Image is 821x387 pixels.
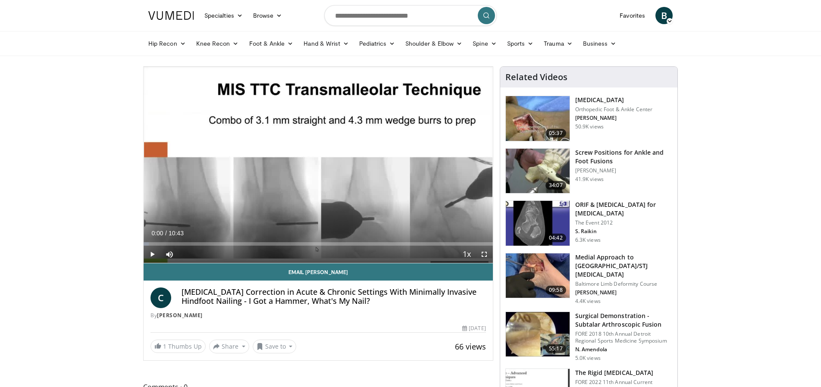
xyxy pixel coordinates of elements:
[506,96,570,141] img: 545635_3.png.150x105_q85_crop-smart_upscale.jpg
[614,7,650,24] a: Favorites
[253,340,297,353] button: Save to
[467,35,501,52] a: Spine
[143,35,191,52] a: Hip Recon
[575,123,604,130] p: 50.9K views
[161,246,178,263] button: Mute
[575,115,653,122] p: [PERSON_NAME]
[545,234,566,242] span: 04:42
[575,176,604,183] p: 41.9K views
[505,200,672,246] a: 04:42 ORIF & [MEDICAL_DATA] for [MEDICAL_DATA] The Event 2012 S. Raikin 6.3K views
[575,219,672,226] p: The Event 2012
[575,237,601,243] p: 6.3K views
[655,7,673,24] a: B
[458,246,476,263] button: Playback Rate
[150,340,206,353] a: 1 Thumbs Up
[462,325,486,332] div: [DATE]
[575,96,653,104] h3: [MEDICAL_DATA]
[150,287,171,308] a: C
[578,35,622,52] a: Business
[505,253,672,305] a: 09:58 Medial Approach to [GEOGRAPHIC_DATA]/STJ [MEDICAL_DATA] Baltimore Limb Deformity Course [PE...
[575,312,672,329] h3: Surgical Demonstration - Subtalar Arthroscopic Fusion
[575,331,672,344] p: FORE 2018 10th Annual Detroit Regional Sports Medicine Symposium
[169,230,184,237] span: 10:43
[575,200,672,218] h3: ORIF & [MEDICAL_DATA] for [MEDICAL_DATA]
[539,35,578,52] a: Trauma
[545,129,566,137] span: 05:37
[400,35,467,52] a: Shoulder & Elbow
[157,312,203,319] a: [PERSON_NAME]
[191,35,244,52] a: Knee Recon
[502,35,539,52] a: Sports
[165,230,167,237] span: /
[545,344,566,353] span: 55:17
[506,149,570,193] img: 67572_0000_3.png.150x105_q85_crop-smart_upscale.jpg
[151,230,163,237] span: 0:00
[506,201,570,246] img: E-HI8y-Omg85H4KX4xMDoxOmtxOwKG7D_4.150x105_q85_crop-smart_upscale.jpg
[163,342,166,350] span: 1
[144,67,493,263] video-js: Video Player
[144,263,493,281] a: Email [PERSON_NAME]
[244,35,299,52] a: Foot & Ankle
[455,341,486,352] span: 66 views
[575,253,672,279] h3: Medial Approach to [GEOGRAPHIC_DATA]/STJ [MEDICAL_DATA]
[148,11,194,20] img: VuMedi Logo
[209,340,249,353] button: Share
[476,246,493,263] button: Fullscreen
[575,106,653,113] p: Orthopedic Foot & Ankle Center
[199,7,248,24] a: Specialties
[354,35,400,52] a: Pediatrics
[144,242,493,246] div: Progress Bar
[248,7,288,24] a: Browse
[575,346,672,353] p: N. Amendola
[545,286,566,294] span: 09:58
[575,289,672,296] p: [PERSON_NAME]
[575,298,601,305] p: 4.4K views
[575,355,601,362] p: 5.0K views
[144,246,161,263] button: Play
[505,312,672,362] a: 55:17 Surgical Demonstration - Subtalar Arthroscopic Fusion FORE 2018 10th Annual Detroit Regiona...
[298,35,354,52] a: Hand & Wrist
[545,181,566,190] span: 34:07
[505,72,567,82] h4: Related Videos
[575,281,672,287] p: Baltimore Limb Deformity Course
[150,312,486,319] div: By
[506,253,570,298] img: b3e585cd-3312-456d-b1b7-4eccbcdb01ed.150x105_q85_crop-smart_upscale.jpg
[575,228,672,235] p: S. Raikin
[575,368,672,377] h3: The Rigid [MEDICAL_DATA]
[575,167,672,174] p: [PERSON_NAME]
[324,5,497,26] input: Search topics, interventions
[575,148,672,165] h3: Screw Positions for Ankle and Foot Fusions
[182,287,486,306] h4: [MEDICAL_DATA] Correction in Acute & Chronic Settings With Minimally Invasive Hindfoot Nailing - ...
[505,148,672,194] a: 34:07 Screw Positions for Ankle and Foot Fusions [PERSON_NAME] 41.9K views
[505,96,672,141] a: 05:37 [MEDICAL_DATA] Orthopedic Foot & Ankle Center [PERSON_NAME] 50.9K views
[506,312,570,357] img: f04bac8f-a1d2-4078-a4f0-9e66789b4112.150x105_q85_crop-smart_upscale.jpg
